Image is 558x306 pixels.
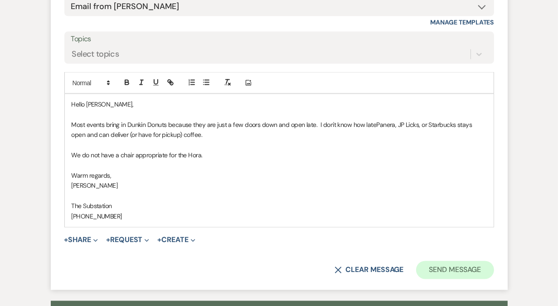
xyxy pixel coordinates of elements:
label: Topics [71,33,487,46]
button: Clear message [335,267,403,274]
button: Request [106,237,149,244]
span: + [64,237,68,244]
span: + [157,237,161,244]
button: Create [157,237,195,244]
div: Select topics [72,49,119,61]
p: The Substation [72,201,487,211]
span: We do not have a chair appropriate for the Hora. [72,151,203,160]
p: Warm regards, [72,171,487,181]
button: Share [64,237,98,244]
p: [PHONE_NUMBER] [72,212,487,222]
p: [PERSON_NAME] [72,181,487,191]
span: + [106,237,110,244]
p: Most events bring in Dunkin Donuts because they are just a few doors down and open late. I don't ... [72,120,487,141]
a: Manage Templates [431,18,494,26]
p: Hello [PERSON_NAME], [72,100,487,110]
button: Send Message [416,261,494,279]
